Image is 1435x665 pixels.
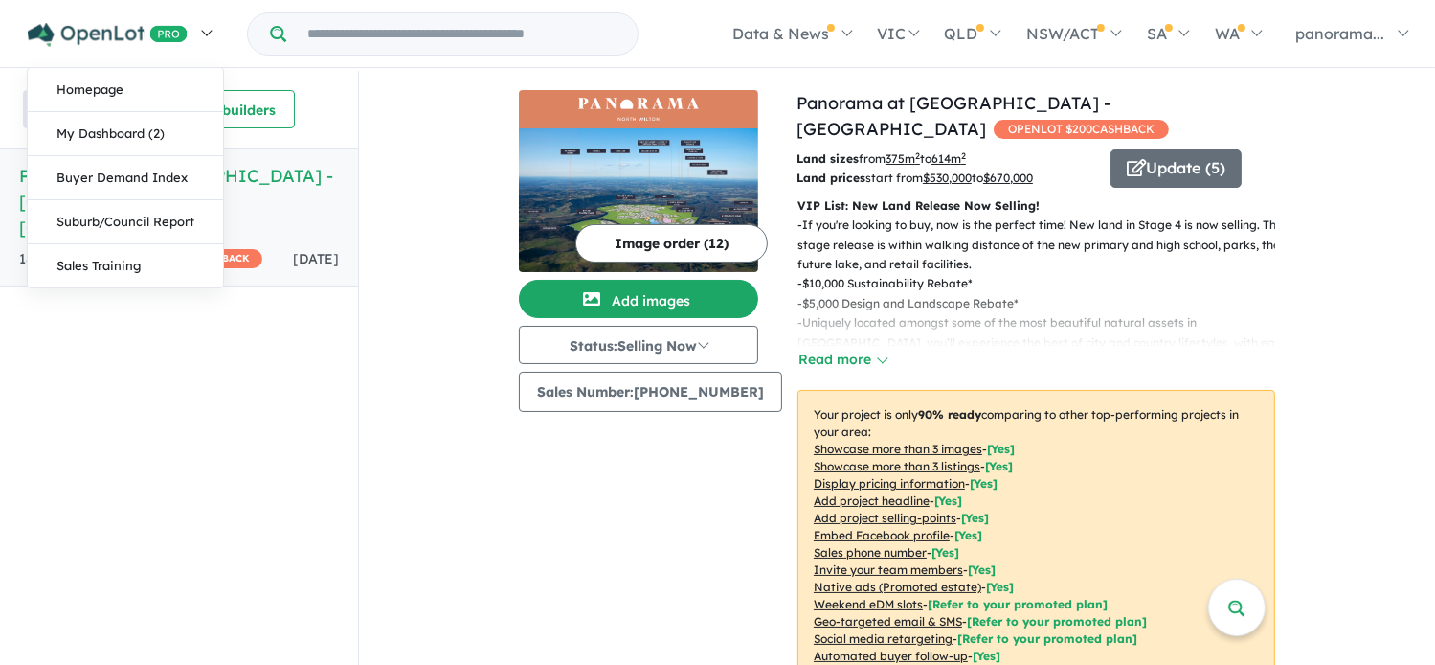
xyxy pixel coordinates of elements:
[973,649,1000,663] span: [Yes]
[983,171,1033,185] u: $ 670,000
[796,151,859,166] b: Land sizes
[19,163,339,241] h5: Panorama at [GEOGRAPHIC_DATA] - [GEOGRAPHIC_DATA] , [GEOGRAPHIC_DATA]
[28,156,223,200] a: Buyer Demand Index
[1110,149,1242,188] button: Update (5)
[814,614,962,629] u: Geo-targeted email & SMS
[994,120,1169,139] span: OPENLOT $ 200 CASHBACK
[796,171,865,185] b: Land prices
[972,171,1033,185] span: to
[28,200,223,244] a: Suburb/Council Report
[797,294,1290,313] p: - $5,000 Design and Landscape Rebate*
[961,150,966,161] sup: 2
[814,442,982,456] u: Showcase more than 3 images
[961,511,989,525] span: [ Yes ]
[796,169,1096,188] p: start from
[970,476,998,491] span: [ Yes ]
[986,580,1014,594] span: [Yes]
[918,407,981,422] b: 90 % ready
[985,459,1013,473] span: [ Yes ]
[814,545,927,560] u: Sales phone number
[519,90,758,272] a: Panorama at North Wilton Estate - Wilton LogoPanorama at North Wilton Estate - Wilton
[796,149,1096,169] p: from
[527,98,751,121] img: Panorama at North Wilton Estate - Wilton Logo
[923,171,972,185] u: $ 530,000
[28,112,223,156] a: My Dashboard (2)
[797,216,1290,274] p: - If you're looking to buy, now is the perfect time! New land in Stage 4 is now selling. This sta...
[797,274,1290,293] p: - $10,000 Sustainability Rebate*
[814,649,968,663] u: Automated buyer follow-up
[28,23,188,47] img: Openlot PRO Logo White
[814,476,965,491] u: Display pricing information
[814,493,930,508] u: Add project headline
[814,631,953,646] u: Social media retargeting
[814,580,981,594] u: Native ads (Promoted estate)
[519,372,782,412] button: Sales Number:[PHONE_NUMBER]
[931,151,966,166] u: 614 m
[886,151,920,166] u: 375 m
[920,151,966,166] span: to
[293,250,339,267] span: [DATE]
[957,631,1137,646] span: [Refer to your promoted plan]
[28,244,223,287] a: Sales Training
[797,313,1290,392] p: - Uniquely located amongst some of the most beautiful natural assets in [GEOGRAPHIC_DATA], you’ll...
[968,562,996,577] span: [ Yes ]
[931,545,959,560] span: [ Yes ]
[814,597,923,611] u: Weekend eDM slots
[796,92,1110,140] a: Panorama at [GEOGRAPHIC_DATA] - [GEOGRAPHIC_DATA]
[954,528,982,542] span: [ Yes ]
[519,280,758,318] button: Add images
[987,442,1015,456] span: [ Yes ]
[519,128,758,272] img: Panorama at North Wilton Estate - Wilton
[19,248,262,271] div: 188 Enquir ies
[797,349,887,371] button: Read more
[519,326,758,364] button: Status:Selling Now
[814,511,956,525] u: Add project selling-points
[928,597,1108,611] span: [Refer to your promoted plan]
[814,562,963,577] u: Invite your team members
[967,614,1147,629] span: [Refer to your promoted plan]
[1295,24,1384,43] span: panorama...
[290,13,634,55] input: Try estate name, suburb, builder or developer
[814,459,980,473] u: Showcase more than 3 listings
[934,493,962,508] span: [ Yes ]
[797,196,1275,216] p: VIP List: New Land Release Now Selling!
[814,528,950,542] u: Embed Facebook profile
[575,224,768,263] button: Image order (12)
[28,68,223,112] a: Homepage
[915,150,920,161] sup: 2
